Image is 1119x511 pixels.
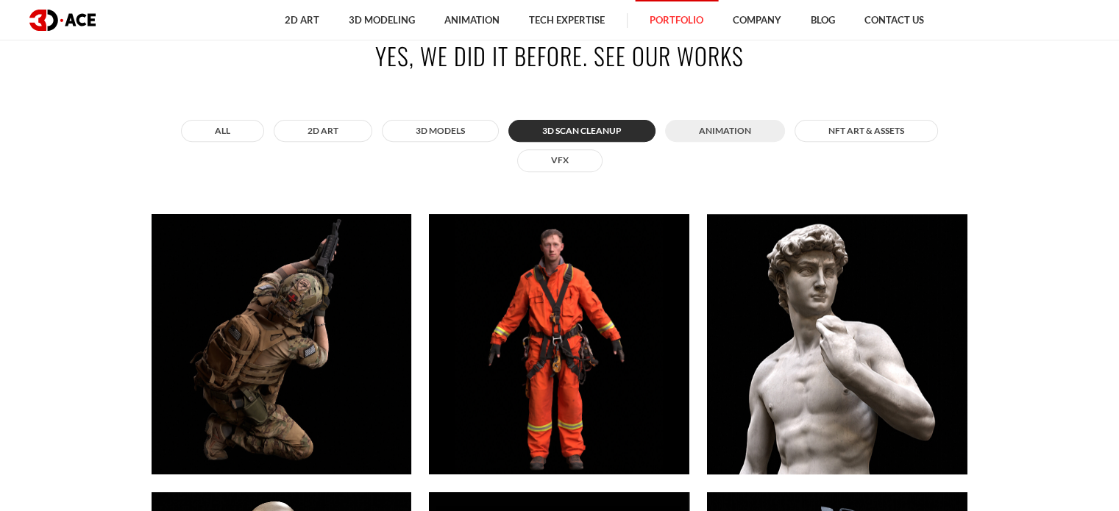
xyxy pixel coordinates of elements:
[698,205,976,483] a: Statue Of David (Mature Content)
[420,205,698,483] a: Fireman
[143,205,421,483] a: Soldier
[517,149,603,171] button: VFX
[181,120,264,142] button: All
[508,120,656,142] button: 3D Scan Cleanup
[795,120,938,142] button: NFT art & assets
[152,39,968,72] h2: Yes, we did it before. See our works
[382,120,499,142] button: 3D MODELS
[665,120,785,142] button: ANIMATION
[274,120,372,142] button: 2D ART
[29,10,96,31] img: logo dark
